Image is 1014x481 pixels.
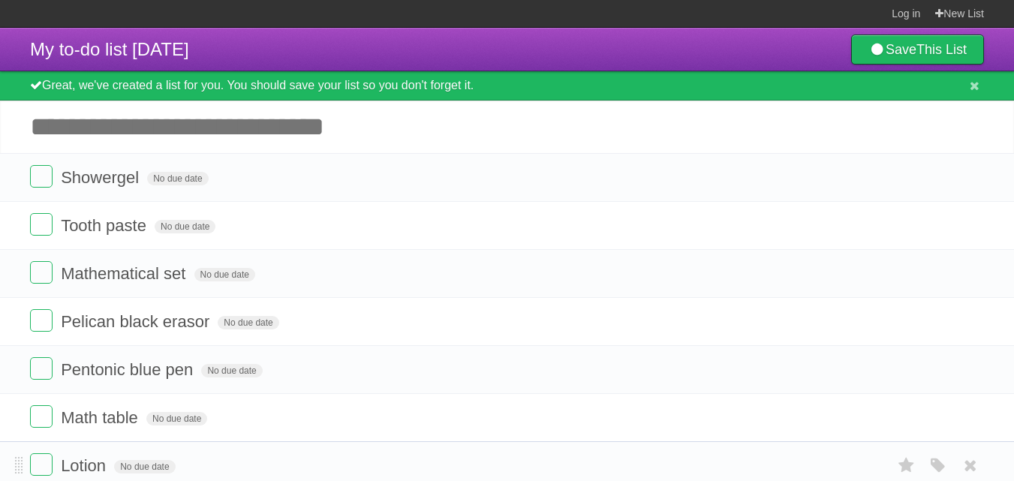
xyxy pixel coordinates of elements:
label: Done [30,213,53,236]
a: SaveThis List [851,35,984,65]
span: Showergel [61,168,143,187]
label: Done [30,357,53,380]
span: No due date [218,316,278,329]
b: This List [916,42,967,57]
span: No due date [201,364,262,377]
label: Done [30,453,53,476]
label: Done [30,165,53,188]
span: No due date [194,268,255,281]
label: Done [30,405,53,428]
span: Tooth paste [61,216,150,235]
span: No due date [147,172,208,185]
span: Pelican black erasor [61,312,213,331]
span: No due date [146,412,207,425]
span: My to-do list [DATE] [30,39,189,59]
span: No due date [155,220,215,233]
span: Math table [61,408,142,427]
span: Lotion [61,456,110,475]
label: Star task [892,453,921,478]
label: Done [30,309,53,332]
span: Pentonic blue pen [61,360,197,379]
span: Mathematical set [61,264,189,283]
span: No due date [114,460,175,473]
label: Done [30,261,53,284]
